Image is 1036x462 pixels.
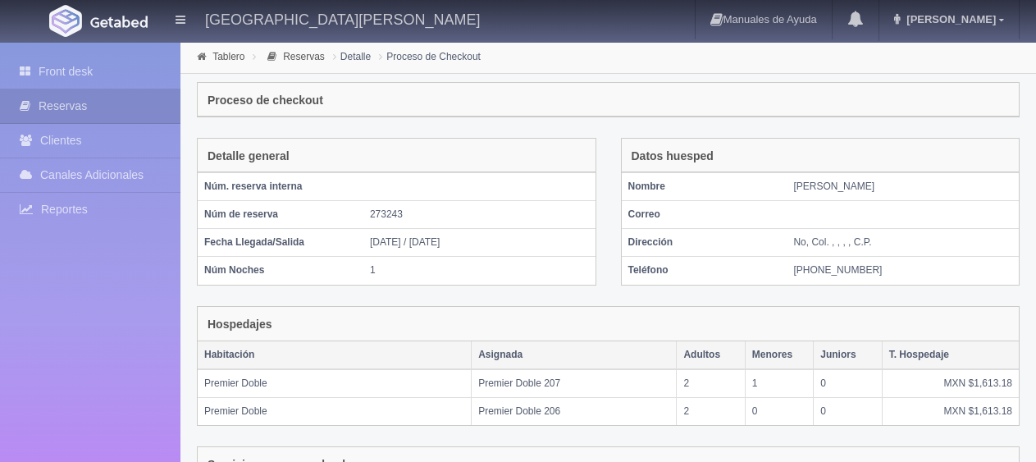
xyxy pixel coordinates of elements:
td: [PHONE_NUMBER] [787,257,1019,285]
td: Premier Doble [198,397,472,425]
th: Núm. reserva interna [198,173,363,201]
h4: [GEOGRAPHIC_DATA][PERSON_NAME] [205,8,480,29]
th: Fecha Llegada/Salida [198,229,363,257]
span: [PERSON_NAME] [902,13,996,25]
h4: Proceso de checkout [208,94,323,107]
td: [DATE] / [DATE] [363,229,596,257]
td: 2 [677,369,745,398]
th: Menores [745,341,813,369]
td: 273243 [363,201,596,229]
th: Correo [622,201,787,229]
td: 1 [363,257,596,285]
th: Habitación [198,341,472,369]
img: Getabed [90,16,148,28]
td: Premier Doble 207 [472,369,677,398]
th: Adultos [677,341,745,369]
th: Dirección [622,229,787,257]
td: 2 [677,397,745,425]
h4: Detalle general [208,150,290,162]
td: Premier Doble [198,369,472,398]
td: MXN $1,613.18 [882,369,1019,398]
th: Teléfono [622,257,787,285]
th: Núm de reserva [198,201,363,229]
h4: Hospedajes [208,318,272,331]
td: 1 [745,369,813,398]
td: 0 [814,369,882,398]
td: 0 [814,397,882,425]
th: Núm Noches [198,257,363,285]
td: No, Col. , , , , C.P. [787,229,1019,257]
li: Proceso de Checkout [375,48,485,64]
td: MXN $1,613.18 [882,397,1019,425]
th: Nombre [622,173,787,201]
th: Asignada [472,341,677,369]
li: Detalle [329,48,375,64]
a: Tablero [212,51,244,62]
th: T. Hospedaje [882,341,1019,369]
th: Juniors [814,341,882,369]
td: Premier Doble 206 [472,397,677,425]
h4: Datos huesped [632,150,714,162]
td: [PERSON_NAME] [787,173,1019,201]
td: 0 [745,397,813,425]
img: Getabed [49,5,82,37]
a: Reservas [283,51,325,62]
